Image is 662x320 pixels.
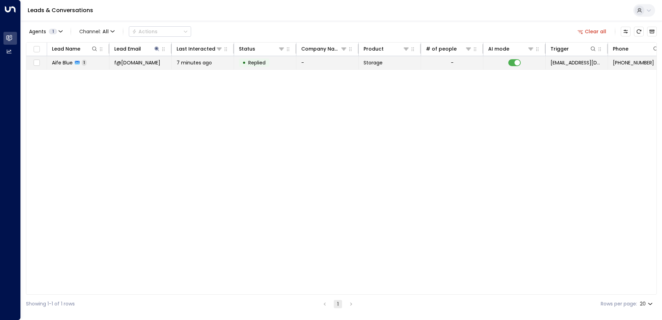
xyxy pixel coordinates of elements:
div: Last Interacted [177,45,215,53]
div: Lead Name [52,45,80,53]
span: Channel: [77,27,117,36]
label: Rows per page: [601,300,637,308]
div: - [451,59,454,66]
span: leads@space-station.co.uk [551,59,603,66]
button: Agents1 [26,27,65,36]
span: Toggle select row [32,59,41,67]
button: Archived Leads [647,27,657,36]
div: AI mode [488,45,509,53]
div: Trigger [551,45,597,53]
div: Product [364,45,410,53]
div: Lead Email [114,45,141,53]
div: Status [239,45,255,53]
button: Actions [129,26,191,37]
div: Last Interacted [177,45,223,53]
div: Phone [613,45,659,53]
span: 1 [49,29,57,34]
span: Toggle select all [32,45,41,54]
a: Leads & Conversations [28,6,93,14]
span: Agents [29,29,46,34]
button: Customize [621,27,630,36]
div: # of people [426,45,472,53]
span: f@erbridge.co.uk [114,59,160,66]
div: Product [364,45,384,53]
div: Phone [613,45,628,53]
div: Showing 1-1 of 1 rows [26,300,75,308]
span: Replied [248,59,266,66]
div: • [242,57,246,69]
span: 1 [82,60,87,65]
div: Lead Email [114,45,160,53]
div: Trigger [551,45,569,53]
span: Aife Blue [52,59,73,66]
div: Actions [132,28,158,35]
button: Channel:All [77,27,117,36]
div: 20 [640,299,654,309]
div: Status [239,45,285,53]
span: Refresh [634,27,644,36]
span: All [102,29,109,34]
span: +447533879715 [613,59,654,66]
div: Button group with a nested menu [129,26,191,37]
div: Company Name [301,45,347,53]
button: Clear all [575,27,609,36]
span: Storage [364,59,383,66]
div: AI mode [488,45,534,53]
button: page 1 [334,300,342,308]
td: - [296,56,359,69]
div: Company Name [301,45,340,53]
nav: pagination navigation [320,300,356,308]
span: 7 minutes ago [177,59,212,66]
div: # of people [426,45,457,53]
div: Lead Name [52,45,98,53]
